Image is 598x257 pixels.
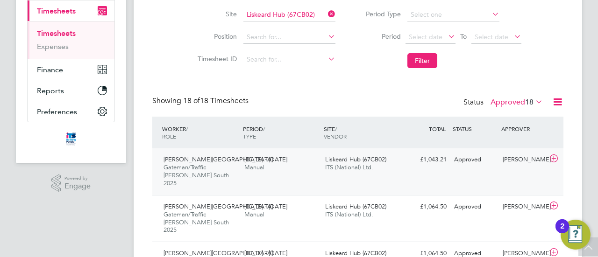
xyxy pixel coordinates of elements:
[244,210,264,218] span: Manual
[37,65,63,74] span: Finance
[164,163,229,187] span: Gateman/Traffic [PERSON_NAME] South 2025
[64,132,78,146] img: itsconstruction-logo-retina.png
[463,96,545,109] div: Status
[525,97,534,107] span: 18
[160,120,241,145] div: WORKER
[37,29,76,38] a: Timesheets
[37,86,64,95] span: Reports
[28,59,114,80] button: Finance
[37,7,76,15] span: Timesheets
[28,80,114,101] button: Reports
[561,220,591,250] button: Open Resource Center, 2 new notifications
[51,174,91,192] a: Powered byEngage
[324,132,347,140] span: VENDOR
[164,249,273,257] span: [PERSON_NAME][GEOGRAPHIC_DATA]
[244,249,287,257] span: [DATE] - [DATE]
[499,120,548,137] div: APPROVER
[37,42,69,51] a: Expenses
[152,96,250,106] div: Showing
[499,199,548,215] div: [PERSON_NAME]
[243,132,256,140] span: TYPE
[263,125,265,132] span: /
[359,32,401,41] label: Period
[164,202,273,210] span: [PERSON_NAME][GEOGRAPHIC_DATA]
[321,120,402,145] div: SITE
[359,10,401,18] label: Period Type
[402,199,450,215] div: £1,064.50
[325,202,386,210] span: Liskeard Hub (67CB02)
[64,174,91,182] span: Powered by
[28,21,114,59] div: Timesheets
[409,33,442,41] span: Select date
[183,96,200,105] span: 18 of
[195,10,237,18] label: Site
[27,132,115,146] a: Go to home page
[164,155,273,163] span: [PERSON_NAME][GEOGRAPHIC_DATA]
[244,155,287,163] span: [DATE] - [DATE]
[325,155,386,163] span: Liskeard Hub (67CB02)
[325,163,373,171] span: ITS (National) Ltd.
[186,125,188,132] span: /
[325,249,386,257] span: Liskeard Hub (67CB02)
[407,53,437,68] button: Filter
[475,33,508,41] span: Select date
[64,182,91,190] span: Engage
[450,152,499,167] div: Approved
[243,53,335,66] input: Search for...
[183,96,249,105] span: 18 Timesheets
[491,97,543,107] label: Approved
[28,0,114,21] button: Timesheets
[325,210,373,218] span: ITS (National) Ltd.
[28,101,114,122] button: Preferences
[457,30,470,42] span: To
[241,120,321,145] div: PERIOD
[450,199,499,215] div: Approved
[450,120,499,137] div: STATUS
[244,163,264,171] span: Manual
[195,55,237,63] label: Timesheet ID
[243,31,335,44] input: Search for...
[244,202,287,210] span: [DATE] - [DATE]
[164,210,229,234] span: Gateman/Traffic [PERSON_NAME] South 2025
[499,152,548,167] div: [PERSON_NAME]
[243,8,335,21] input: Search for...
[560,226,564,238] div: 2
[407,8,499,21] input: Select one
[37,107,77,116] span: Preferences
[162,132,176,140] span: ROLE
[429,125,446,132] span: TOTAL
[335,125,337,132] span: /
[402,152,450,167] div: £1,043.21
[195,32,237,41] label: Position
